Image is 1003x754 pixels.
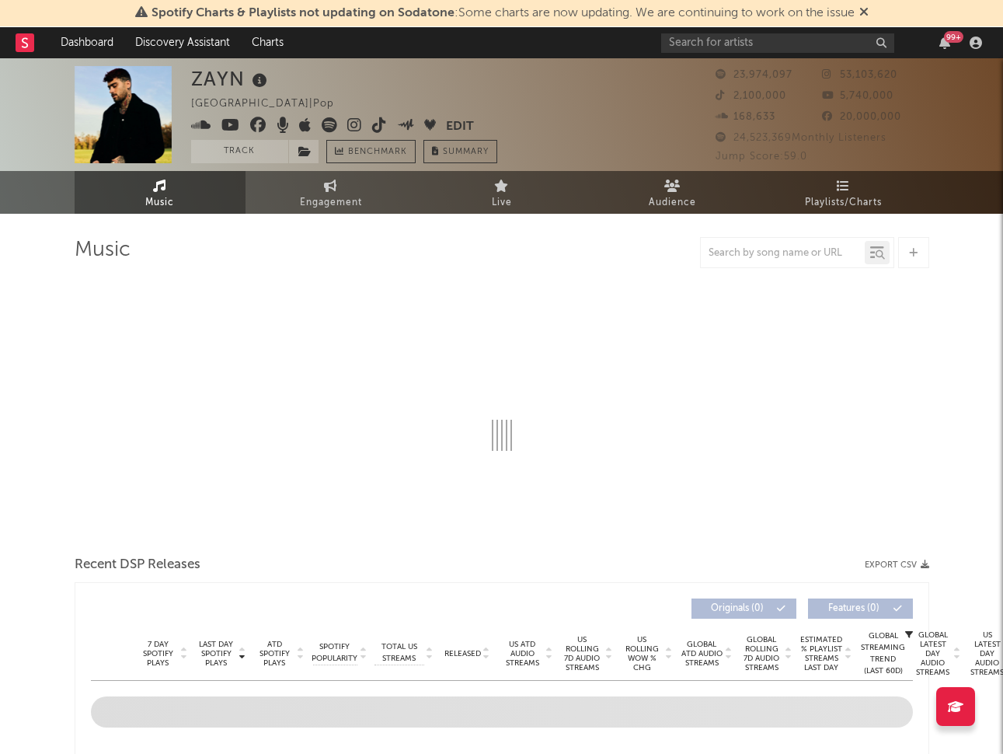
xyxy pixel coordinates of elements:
span: Summary [443,148,489,156]
span: Jump Score: 59.0 [716,152,807,162]
span: Engagement [300,194,362,212]
span: Music [145,194,174,212]
span: Released [444,649,481,658]
a: Engagement [246,171,416,214]
div: ZAYN [191,66,271,92]
span: Originals ( 0 ) [702,604,773,613]
span: Global Rolling 7D Audio Streams [740,635,783,672]
a: Charts [241,27,294,58]
span: 7 Day Spotify Plays [138,640,179,668]
button: Export CSV [865,560,929,570]
button: 99+ [939,37,950,49]
span: Benchmark [348,143,407,162]
div: [GEOGRAPHIC_DATA] | Pop [191,95,352,113]
div: 99 + [944,31,963,43]
button: Track [191,140,288,163]
button: Edit [446,117,474,137]
span: 53,103,620 [822,70,897,80]
span: Total US Streams [374,641,424,665]
span: Global Latest Day Audio Streams [914,630,952,677]
span: 5,740,000 [822,91,893,101]
span: Live [492,194,512,212]
a: Audience [587,171,758,214]
span: Estimated % Playlist Streams Last Day [800,635,843,672]
span: Last Day Spotify Plays [196,640,237,668]
span: 168,633 [716,112,775,122]
span: : Some charts are now updating. We are continuing to work on the issue [151,7,855,19]
span: Spotify Popularity [312,641,357,665]
a: Benchmark [326,140,416,163]
a: Live [416,171,587,214]
button: Features(0) [808,599,913,619]
span: US ATD Audio Streams [501,640,544,668]
span: Audience [649,194,696,212]
a: Music [75,171,246,214]
span: Dismiss [859,7,869,19]
span: 23,974,097 [716,70,792,80]
a: Playlists/Charts [758,171,929,214]
a: Dashboard [50,27,124,58]
span: Global ATD Audio Streams [681,640,723,668]
span: ATD Spotify Plays [254,640,295,668]
button: Originals(0) [691,599,796,619]
span: Recent DSP Releases [75,556,200,574]
span: Spotify Charts & Playlists not updating on Sodatone [151,7,454,19]
span: 2,100,000 [716,91,786,101]
span: 20,000,000 [822,112,901,122]
button: Summary [423,140,497,163]
span: Playlists/Charts [805,194,882,212]
a: Discovery Assistant [124,27,241,58]
span: US Rolling WoW % Chg [621,635,663,672]
span: US Rolling 7D Audio Streams [561,635,604,672]
span: 24,523,369 Monthly Listeners [716,133,886,143]
div: Global Streaming Trend (Last 60D) [860,630,907,677]
span: Features ( 0 ) [818,604,890,613]
input: Search for artists [661,33,894,53]
input: Search by song name or URL [701,247,865,260]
